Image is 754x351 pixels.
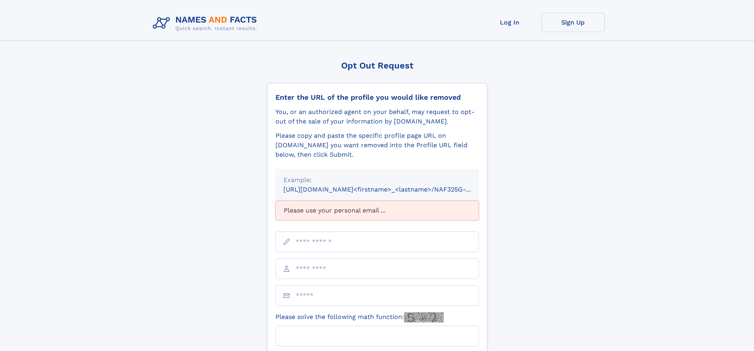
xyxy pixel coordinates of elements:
img: Logo Names and Facts [150,13,264,34]
div: Please copy and paste the specific profile page URL on [DOMAIN_NAME] you want removed into the Pr... [275,131,479,159]
a: Log In [478,13,541,32]
div: Please use your personal email ... [275,201,479,220]
div: Opt Out Request [267,61,487,70]
div: You, or an authorized agent on your behalf, may request to opt-out of the sale of your informatio... [275,107,479,126]
div: Enter the URL of the profile you would like removed [275,93,479,102]
small: [URL][DOMAIN_NAME]<firstname>_<lastname>/NAF325G-xxxxxxxx [283,186,494,193]
div: Example: [283,175,471,185]
a: Sign Up [541,13,605,32]
label: Please solve the following math function: [275,312,444,323]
